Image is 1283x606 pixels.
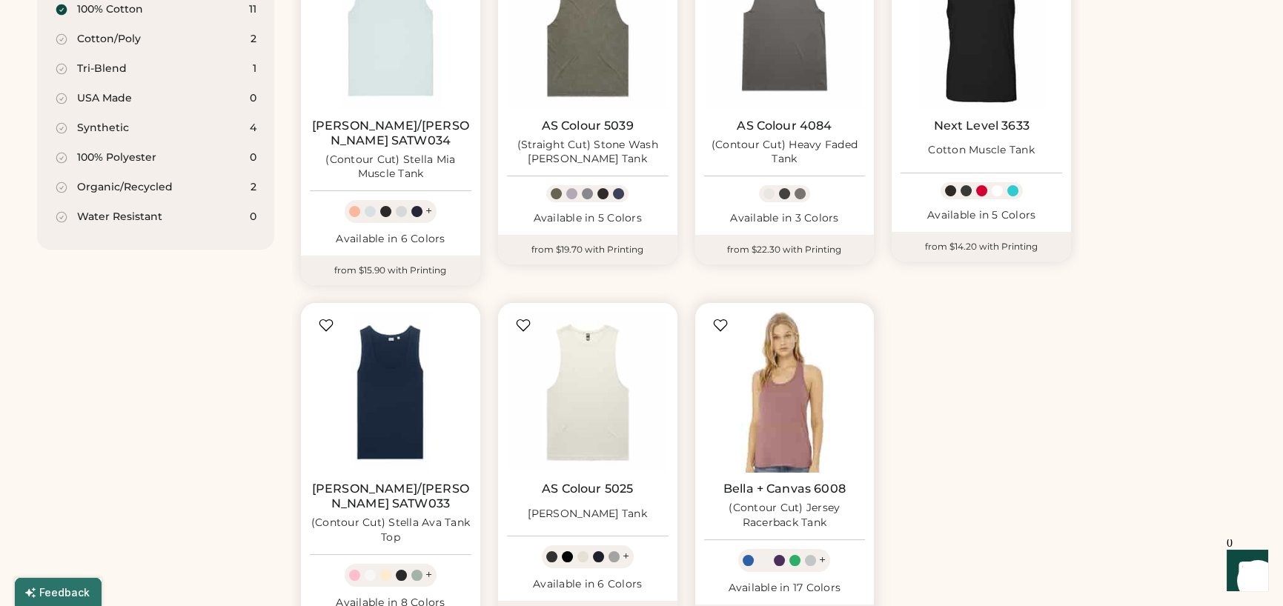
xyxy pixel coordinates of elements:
div: Available in 5 Colors [507,211,669,226]
div: 0 [250,91,256,106]
div: Available in 5 Colors [901,208,1062,223]
div: Cotton/Poly [77,32,141,47]
div: 100% Polyester [77,150,156,165]
div: 11 [249,2,256,17]
div: 4 [250,121,256,136]
div: Available in 3 Colors [704,211,866,226]
div: (Contour Cut) Stella Mia Muscle Tank [310,153,471,182]
div: (Contour Cut) Jersey Racerback Tank [704,501,866,530]
div: Cotton Muscle Tank [928,143,1035,158]
iframe: Front Chat [1213,539,1276,603]
img: Stanley/Stella SATW033 (Contour Cut) Stella Ava Tank Top [310,312,471,473]
div: + [425,567,432,583]
div: (Contour Cut) Stella Ava Tank Top [310,516,471,545]
div: (Contour Cut) Heavy Faded Tank [704,138,866,167]
div: USA Made [77,91,132,106]
a: Bella + Canvas 6008 [723,482,846,496]
div: Organic/Recycled [77,180,173,195]
div: Water Resistant [77,210,162,224]
img: AS Colour 5025 Barnard Tank [507,312,669,473]
a: [PERSON_NAME]/[PERSON_NAME] SATW033 [310,482,471,511]
div: from $19.70 with Printing [498,235,677,264]
div: + [819,552,826,568]
div: 100% Cotton [77,2,143,17]
div: + [425,203,432,219]
div: 0 [250,210,256,224]
a: Next Level 3633 [934,119,1030,133]
div: 2 [251,32,256,47]
div: from $22.30 with Printing [695,235,875,264]
div: Available in 6 Colors [310,232,471,247]
div: from $14.20 with Printing [892,232,1071,262]
div: [PERSON_NAME] Tank [528,507,647,522]
div: 2 [251,180,256,195]
a: AS Colour 4084 [737,119,832,133]
a: AS Colour 5039 [542,119,634,133]
a: [PERSON_NAME]/[PERSON_NAME] SATW034 [310,119,471,148]
div: 1 [253,61,256,76]
div: Available in 6 Colors [507,577,669,592]
div: Available in 17 Colors [704,581,866,596]
div: (Straight Cut) Stone Wash [PERSON_NAME] Tank [507,138,669,167]
div: + [623,548,629,565]
div: 0 [250,150,256,165]
div: from $15.90 with Printing [301,256,480,285]
div: Tri-Blend [77,61,127,76]
a: AS Colour 5025 [542,482,633,496]
div: Synthetic [77,121,129,136]
img: BELLA + CANVAS 6008 (Contour Cut) Jersey Racerback Tank [704,312,866,473]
